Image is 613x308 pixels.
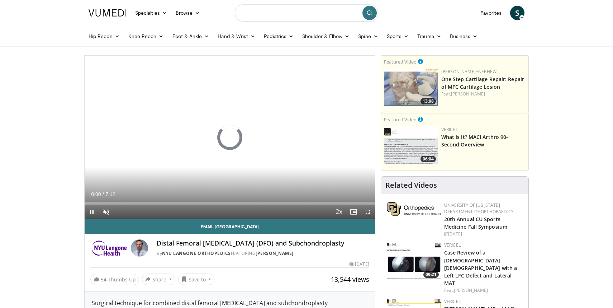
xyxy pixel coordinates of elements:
a: Case Review of a [DEMOGRAPHIC_DATA] [DEMOGRAPHIC_DATA] with a Left LFC Defect and Lateral MAT [444,249,517,286]
a: Hand & Wrist [213,29,260,43]
div: [DATE] [350,261,369,267]
span: 13,544 views [331,275,369,284]
a: Email [GEOGRAPHIC_DATA] [85,219,375,234]
h4: Related Videos [385,181,437,190]
a: Vericel [444,298,461,304]
span: 0:00 [91,191,101,197]
button: Save to [178,274,215,285]
span: 7:12 [105,191,115,197]
img: aa6cc8ed-3dbf-4b6a-8d82-4a06f68b6688.150x105_q85_crop-smart_upscale.jpg [384,126,438,164]
a: [PERSON_NAME] [451,91,485,97]
img: 304fd00c-f6f9-4ade-ab23-6f82ed6288c9.150x105_q85_crop-smart_upscale.jpg [384,69,438,106]
a: S [510,6,524,20]
a: Vericel [444,242,461,248]
a: University of [US_STATE] Department of Orthopaedics [444,202,514,215]
a: Vericel [441,126,458,132]
a: Foot & Ankle [168,29,214,43]
div: Surgical technique for combined distal femoral [MEDICAL_DATA] and subchondroplasty [92,299,368,307]
a: [PERSON_NAME]+Nephew [441,69,496,75]
button: Unmute [99,205,113,219]
small: Featured Video [384,59,417,65]
a: 06:04 [384,126,438,164]
a: 54 Thumbs Up [90,274,139,285]
div: Feat. [444,287,523,294]
button: Fullscreen [361,205,375,219]
img: 355603a8-37da-49b6-856f-e00d7e9307d3.png.150x105_q85_autocrop_double_scale_upscale_version-0.2.png [387,202,441,216]
img: VuMedi Logo [89,9,127,17]
span: 54 [101,276,106,283]
button: Playback Rate [332,205,346,219]
div: Progress Bar [85,202,375,205]
div: [DATE] [444,231,523,237]
a: 20th Annual CU Sports Medicine Fall Symposium [444,216,507,230]
a: [PERSON_NAME] [454,287,488,293]
a: One Step Cartilage Repair: Repair of MFC Cartilage Lesion [441,76,524,90]
a: Specialties [131,6,171,20]
a: NYU Langone Orthopedics [162,250,231,256]
a: What is it? MACI Arthro 90-Second Overview [441,134,508,148]
img: 7de77933-103b-4dce-a29e-51e92965dfc4.150x105_q85_crop-smart_upscale.jpg [387,242,441,280]
a: Pediatrics [260,29,298,43]
a: Favorites [476,6,506,20]
img: Avatar [131,239,148,257]
a: Knee Recon [124,29,168,43]
span: 09:21 [423,271,439,278]
a: [PERSON_NAME] [256,250,294,256]
a: Trauma [413,29,446,43]
div: Feat. [441,91,526,97]
span: 06:04 [420,156,436,162]
input: Search topics, interventions [235,4,378,22]
img: NYU Langone Orthopedics [90,239,128,257]
a: Business [446,29,482,43]
a: Hip Recon [84,29,124,43]
h4: Distal Femoral [MEDICAL_DATA] (DFO) and Subchondroplasty [157,239,369,247]
a: 13:08 [384,69,438,106]
div: By FEATURING [157,250,369,257]
a: Sports [382,29,413,43]
a: Shoulder & Elbow [298,29,354,43]
span: / [103,191,104,197]
small: Featured Video [384,116,417,123]
button: Enable picture-in-picture mode [346,205,361,219]
span: 13:08 [420,98,436,104]
video-js: Video Player [85,56,375,219]
a: 09:21 [387,242,441,280]
a: Browse [171,6,204,20]
button: Pause [85,205,99,219]
a: Spine [354,29,382,43]
button: Share [142,274,175,285]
